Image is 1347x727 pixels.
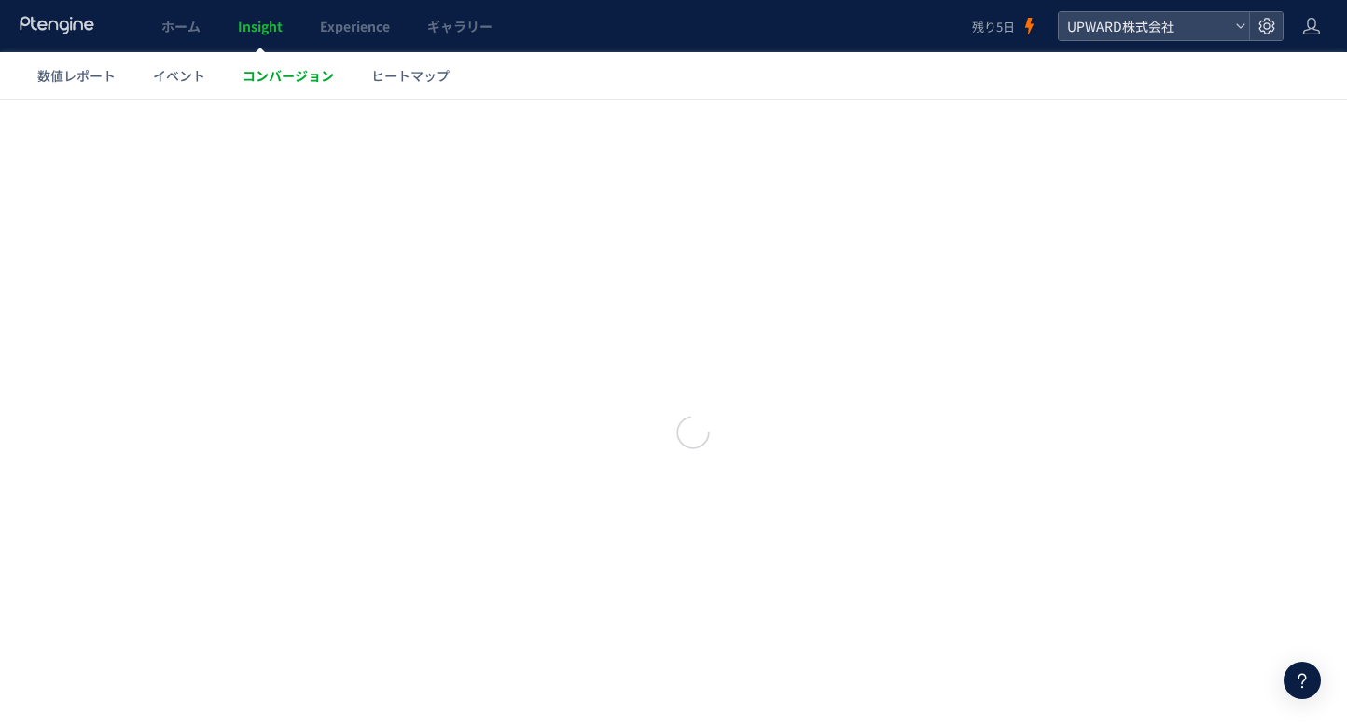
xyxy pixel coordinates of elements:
[37,66,116,85] span: 数値レポート
[371,66,450,85] span: ヒートマップ
[243,66,334,85] span: コンバージョン
[161,17,201,35] span: ホーム
[972,18,1015,35] span: 残り5日
[427,17,493,35] span: ギャラリー
[238,17,283,35] span: Insight
[153,66,205,85] span: イベント
[320,17,390,35] span: Experience
[1062,12,1228,40] span: UPWARD株式会社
